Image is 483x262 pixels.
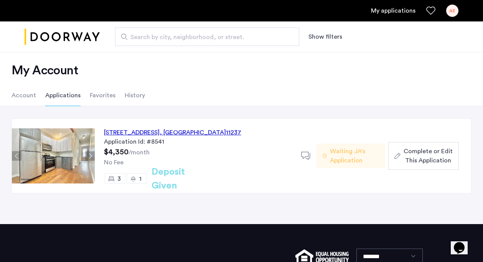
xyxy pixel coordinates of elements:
sub: /month [129,149,150,156]
img: logo [25,23,100,51]
button: Show or hide filters [308,32,342,41]
span: , [GEOGRAPHIC_DATA] [160,129,226,136]
span: 3 [117,176,121,182]
input: Apartment Search [115,28,299,46]
li: History [125,85,145,106]
span: Waiting JA's Application [330,147,379,165]
h2: My Account [12,63,471,78]
a: Cazamio logo [25,23,100,51]
button: Previous apartment [12,151,21,161]
img: Apartment photo [12,128,95,183]
button: Next apartment [85,151,95,161]
div: AE [446,5,458,17]
h2: Deposit Given [152,165,213,193]
span: Search by city, neighborhood, or street. [130,33,278,42]
span: No Fee [104,159,124,165]
span: 1 [139,176,142,182]
button: button [388,142,459,170]
li: Applications [45,85,81,106]
iframe: chat widget [451,231,475,254]
a: My application [371,6,415,15]
span: Complete or Edit This Application [404,147,453,165]
li: Favorites [90,85,115,106]
li: Account [12,85,36,106]
a: Favorites [426,6,435,15]
div: Application Id: #8541 [104,137,292,146]
span: $4,350 [104,148,129,156]
div: [STREET_ADDRESS] 11237 [104,128,241,137]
